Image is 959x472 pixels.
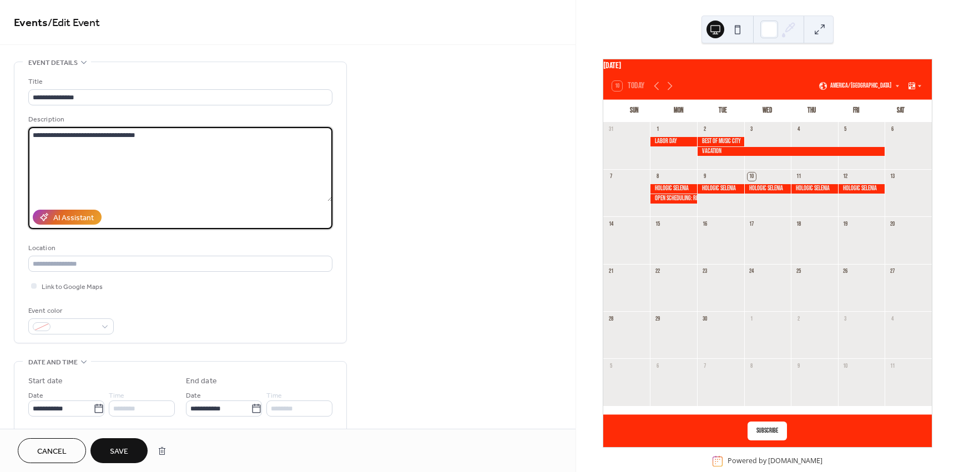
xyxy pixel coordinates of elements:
[650,194,697,204] div: Open Scheduling: Refurbs
[28,305,112,317] div: Event color
[700,267,709,276] div: 23
[653,125,662,134] div: 1
[14,12,48,34] a: Events
[607,172,615,181] div: 7
[728,456,822,466] div: Powered by
[700,172,709,181] div: 9
[28,76,330,88] div: Title
[888,267,896,276] div: 27
[748,314,756,323] div: 1
[841,362,850,370] div: 10
[838,184,885,194] div: Hologic Selenia
[791,184,838,194] div: Hologic Selenia
[748,422,787,440] button: Subscribe
[607,125,615,134] div: 31
[748,172,756,181] div: 10
[697,184,744,194] div: Hologic Selenia
[28,114,330,125] div: Description
[841,314,850,323] div: 3
[748,362,756,370] div: 8
[28,242,330,254] div: Location
[841,220,850,228] div: 19
[109,390,124,402] span: Time
[186,375,217,387] div: End date
[697,147,885,156] div: Vacation
[28,57,78,69] span: Event details
[841,125,850,134] div: 5
[700,314,709,323] div: 30
[888,172,896,181] div: 13
[110,446,128,458] span: Save
[697,137,744,146] div: Best of Music City
[18,438,86,463] button: Cancel
[879,100,923,122] div: Sat
[650,184,697,194] div: Hologic Selenia
[28,357,78,368] span: Date and time
[841,172,850,181] div: 12
[888,125,896,134] div: 6
[748,267,756,276] div: 24
[794,362,802,370] div: 9
[653,220,662,228] div: 15
[700,220,709,228] div: 16
[744,184,791,194] div: Hologic Selenia
[888,220,896,228] div: 20
[607,267,615,276] div: 21
[48,12,100,34] span: / Edit Event
[657,100,701,122] div: Mon
[888,362,896,370] div: 11
[768,456,822,466] a: [DOMAIN_NAME]
[653,267,662,276] div: 22
[745,100,790,122] div: Wed
[266,390,282,402] span: Time
[794,267,802,276] div: 25
[42,281,103,293] span: Link to Google Maps
[28,375,63,387] div: Start date
[28,390,43,402] span: Date
[607,314,615,323] div: 28
[90,438,148,463] button: Save
[653,172,662,181] div: 8
[53,212,94,224] div: AI Assistant
[841,267,850,276] div: 26
[748,220,756,228] div: 17
[888,314,896,323] div: 4
[830,83,891,89] span: America/[GEOGRAPHIC_DATA]
[701,100,745,122] div: Tue
[794,220,802,228] div: 18
[790,100,834,122] div: Thu
[653,362,662,370] div: 6
[37,446,67,458] span: Cancel
[603,59,932,73] div: [DATE]
[33,210,102,225] button: AI Assistant
[607,362,615,370] div: 5
[186,390,201,402] span: Date
[653,314,662,323] div: 29
[834,100,879,122] div: Fri
[794,125,802,134] div: 4
[700,125,709,134] div: 2
[612,100,657,122] div: Sun
[700,362,709,370] div: 7
[607,220,615,228] div: 14
[650,137,697,146] div: Labor Day
[748,125,756,134] div: 3
[794,172,802,181] div: 11
[794,314,802,323] div: 2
